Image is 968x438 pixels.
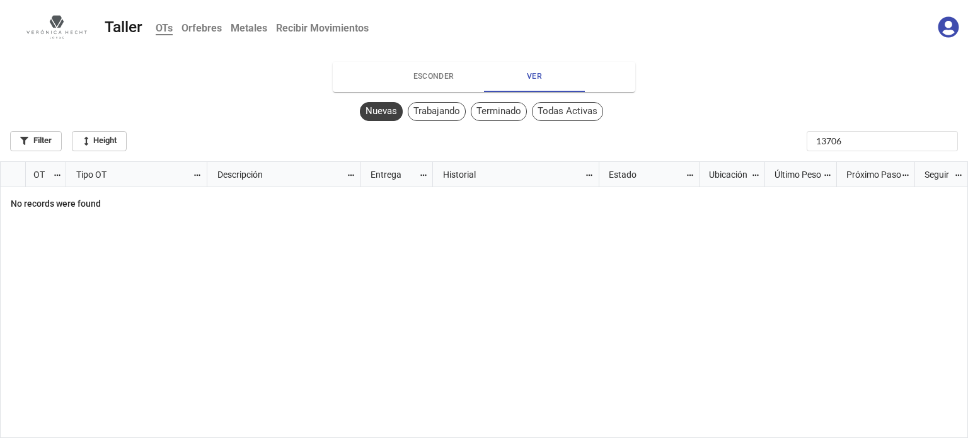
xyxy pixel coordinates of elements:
a: OTs [151,16,177,40]
div: Próximo Paso [839,167,901,181]
span: VER [492,70,577,83]
b: OTs [156,22,173,35]
img: xx5iye1uJt%2Flogoweb_desktop.jpg [19,15,95,38]
input: Search... [807,131,958,151]
div: Historial [435,167,585,181]
a: Recibir Movimientos [272,16,373,40]
div: Seguir [917,167,955,181]
div: Tipo OT [69,167,193,181]
b: Orfebres [181,22,222,34]
div: Ubicación [701,167,751,181]
b: Recibir Movimientos [276,22,369,34]
span: ESCONDER [391,70,476,83]
div: Terminado [471,102,527,121]
div: grid [1,162,66,187]
div: Taller [105,20,142,35]
a: Height [72,131,127,151]
div: Todas Activas [532,102,603,121]
div: Estado [601,167,685,181]
div: Entrega [363,167,419,181]
div: Último Peso [767,167,823,181]
a: Orfebres [177,16,226,40]
p: No records were found [1,187,111,220]
div: Nuevas [360,102,403,121]
a: Metales [226,16,272,40]
div: Descripción [210,167,347,181]
a: Filter [10,131,62,151]
div: OT [26,167,53,181]
div: Trabajando [408,102,466,121]
b: Metales [231,22,267,34]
